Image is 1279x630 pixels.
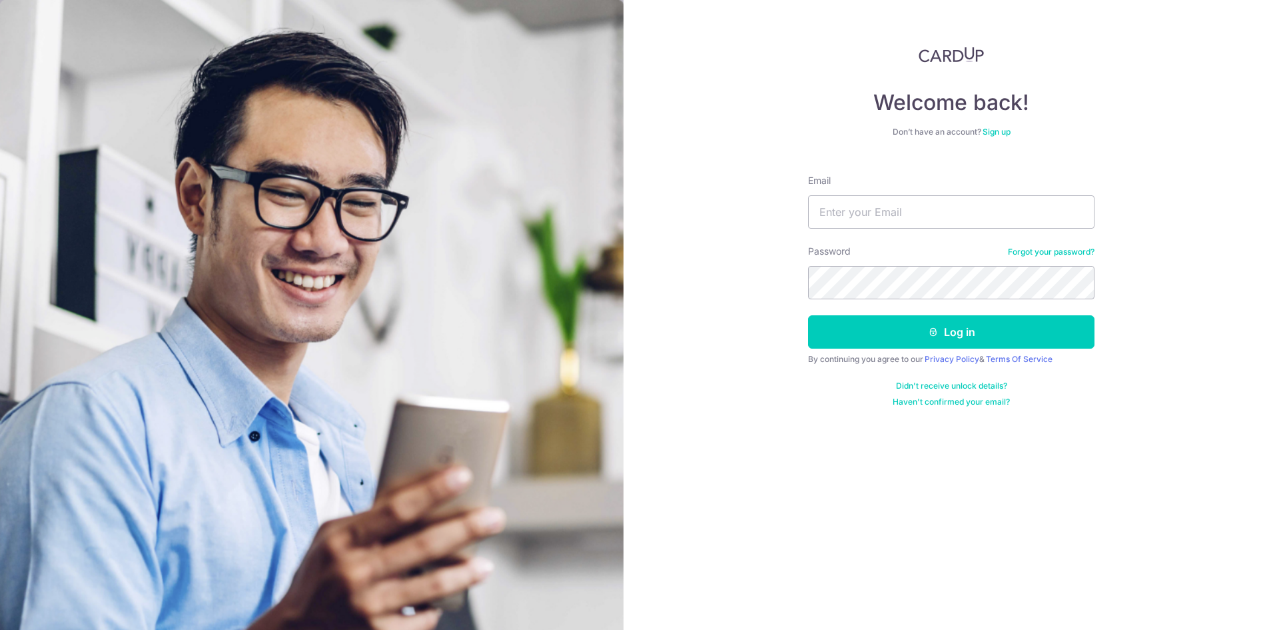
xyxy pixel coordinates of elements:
[983,127,1011,137] a: Sign up
[925,354,979,364] a: Privacy Policy
[808,195,1094,229] input: Enter your Email
[808,315,1094,349] button: Log in
[808,127,1094,137] div: Don’t have an account?
[1008,247,1094,257] a: Forgot your password?
[808,174,831,187] label: Email
[919,47,984,63] img: CardUp Logo
[808,245,851,258] label: Password
[808,89,1094,116] h4: Welcome back!
[808,354,1094,365] div: By continuing you agree to our &
[893,397,1010,407] a: Haven't confirmed your email?
[986,354,1053,364] a: Terms Of Service
[896,381,1007,391] a: Didn't receive unlock details?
